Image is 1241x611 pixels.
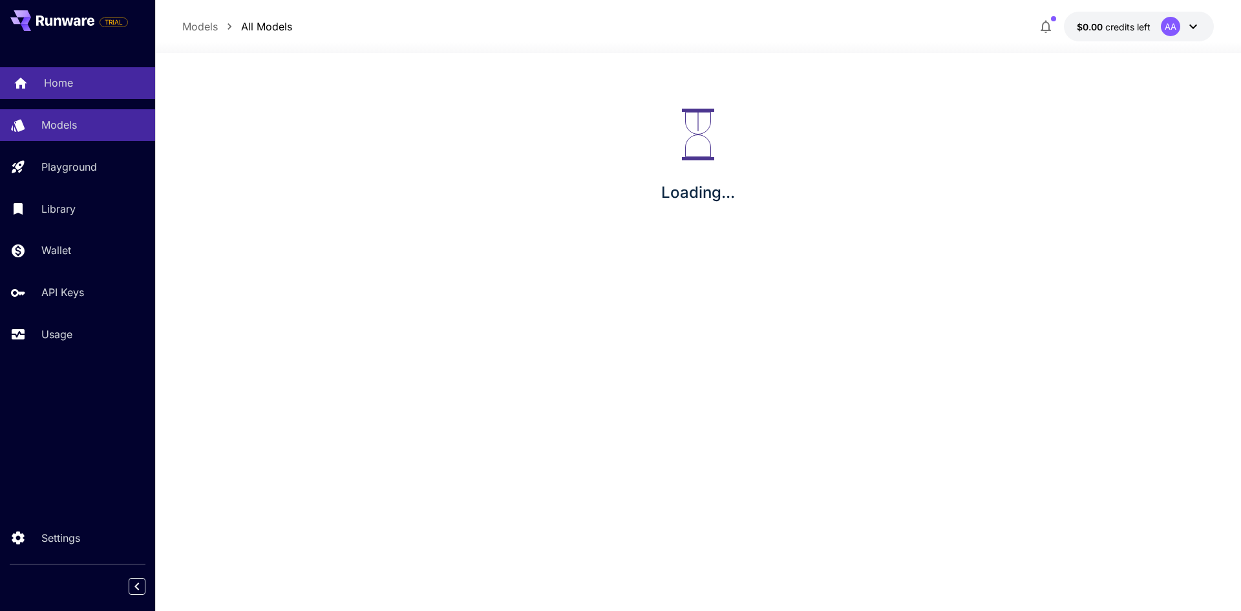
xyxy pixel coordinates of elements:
[41,117,77,133] p: Models
[1077,21,1105,32] span: $0.00
[41,284,84,300] p: API Keys
[41,327,72,342] p: Usage
[1105,21,1151,32] span: credits left
[41,530,80,546] p: Settings
[241,19,292,34] a: All Models
[100,14,128,30] span: Add your payment card to enable full platform functionality.
[1161,17,1180,36] div: AA
[1176,549,1241,611] iframe: Chat Widget
[41,201,76,217] p: Library
[661,181,735,204] p: Loading...
[138,575,155,598] div: Collapse sidebar
[44,75,73,91] p: Home
[41,242,71,258] p: Wallet
[182,19,218,34] a: Models
[1077,20,1151,34] div: $0.00
[129,578,145,595] button: Collapse sidebar
[182,19,292,34] nav: breadcrumb
[41,159,97,175] p: Playground
[100,17,127,27] span: TRIAL
[1064,12,1214,41] button: $0.00AA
